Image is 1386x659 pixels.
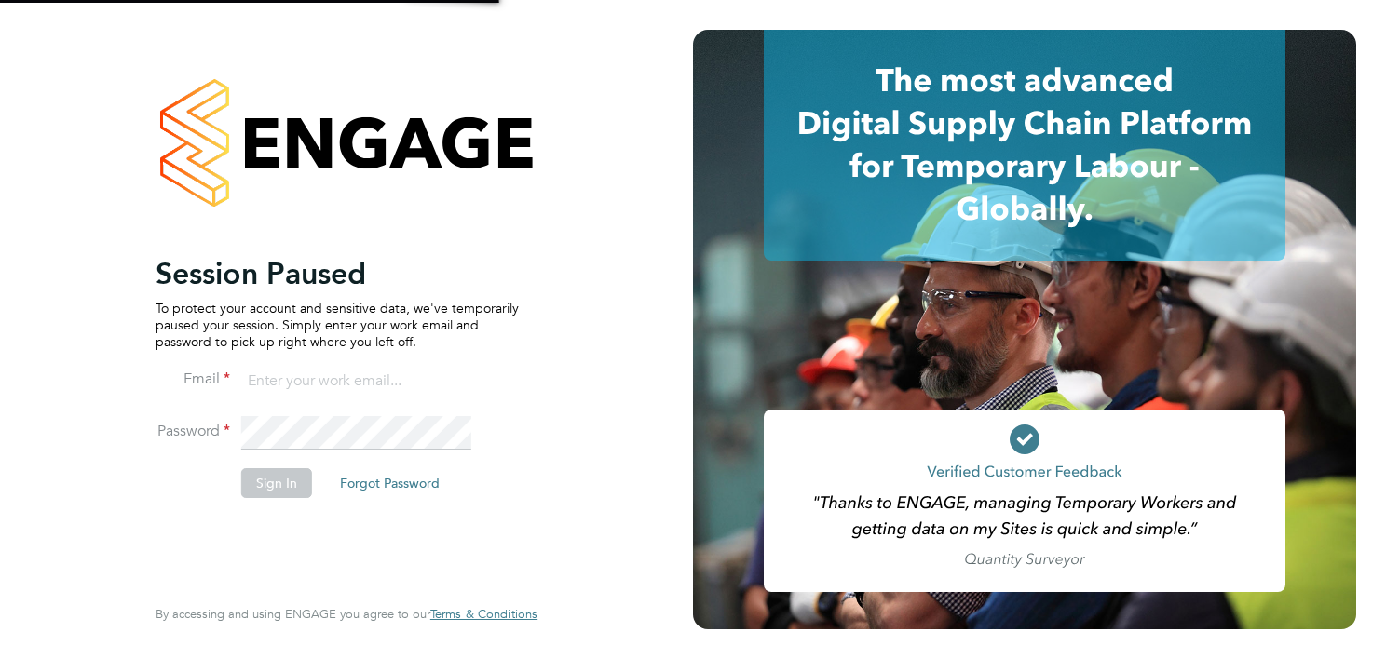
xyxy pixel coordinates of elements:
label: Password [156,422,230,441]
span: Terms & Conditions [430,606,537,622]
a: Terms & Conditions [430,607,537,622]
span: By accessing and using ENGAGE you agree to our [156,606,537,622]
button: Forgot Password [325,468,455,498]
input: Enter your work email... [241,365,471,398]
button: Sign In [241,468,312,498]
label: Email [156,370,230,389]
p: To protect your account and sensitive data, we've temporarily paused your session. Simply enter y... [156,300,519,351]
h2: Session Paused [156,255,519,292]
